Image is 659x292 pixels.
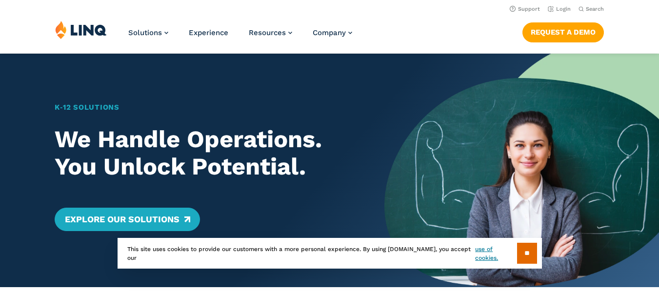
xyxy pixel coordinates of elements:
a: Explore Our Solutions [55,208,200,231]
button: Open Search Bar [579,5,604,13]
span: Resources [249,28,286,37]
span: Solutions [128,28,162,37]
a: Experience [189,28,228,37]
img: Home Banner [384,54,659,287]
nav: Primary Navigation [128,20,352,53]
div: This site uses cookies to provide our customers with a more personal experience. By using [DOMAIN... [118,238,542,269]
h2: We Handle Operations. You Unlock Potential. [55,126,357,180]
a: use of cookies. [475,245,517,262]
a: Solutions [128,28,168,37]
a: Resources [249,28,292,37]
a: Company [313,28,352,37]
a: Support [510,6,540,12]
a: Request a Demo [522,22,604,42]
a: Login [548,6,571,12]
span: Search [586,6,604,12]
span: Company [313,28,346,37]
h1: K‑12 Solutions [55,102,357,113]
nav: Button Navigation [522,20,604,42]
img: LINQ | K‑12 Software [55,20,107,39]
